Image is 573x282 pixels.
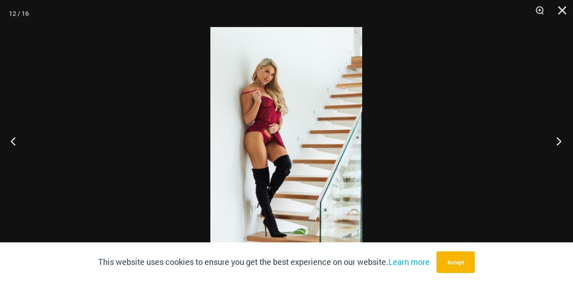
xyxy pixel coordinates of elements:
button: Accept [437,251,475,273]
p: This website uses cookies to ensure you get the best experience on our website. [98,255,430,269]
img: Guilty Pleasures Red 1260 Slip 6045 Thong 04 [210,27,362,255]
button: Next [539,118,573,164]
a: Learn more [388,256,430,267]
div: 12 / 16 [9,7,29,20]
